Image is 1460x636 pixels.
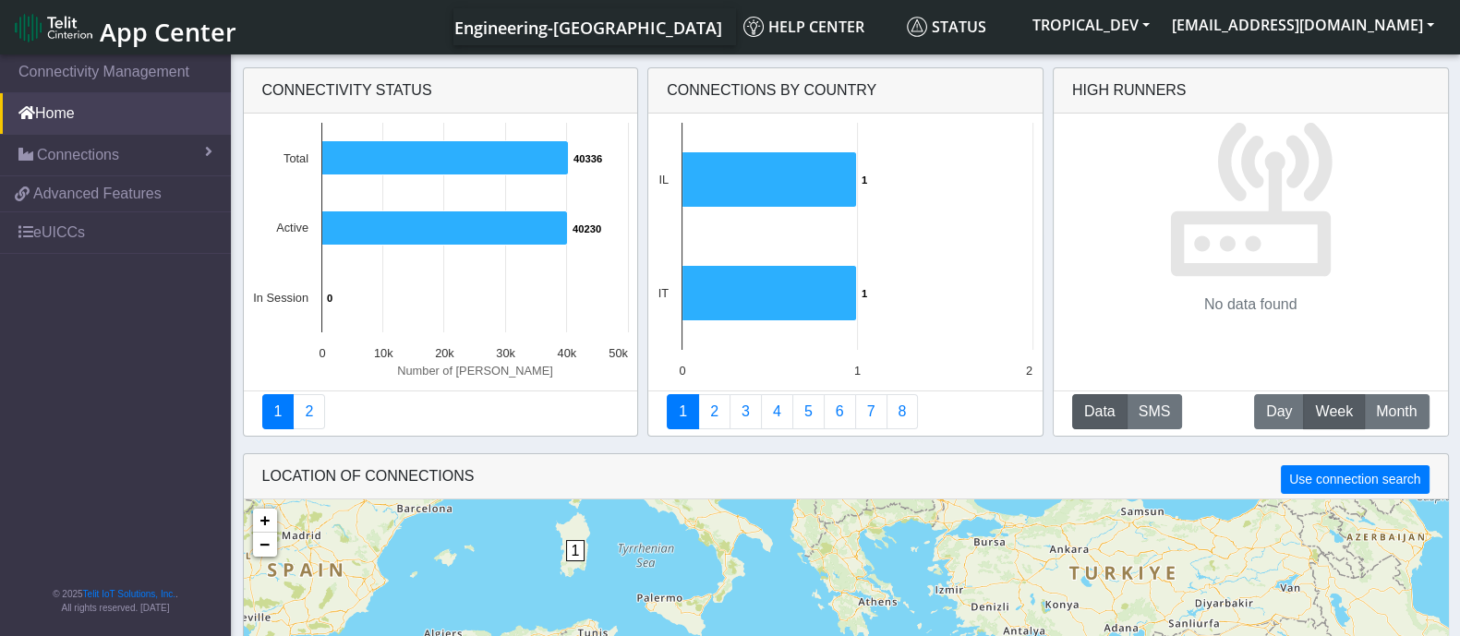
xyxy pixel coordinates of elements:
text: 0 [680,364,686,378]
text: 30k [496,346,515,360]
button: SMS [1127,394,1183,429]
button: Use connection search [1281,465,1429,494]
a: Status [899,8,1021,45]
a: Connectivity status [262,394,295,429]
text: 0 [327,293,332,304]
span: Status [907,17,986,37]
text: 40k [557,346,576,360]
span: Day [1266,401,1292,423]
button: Day [1254,394,1304,429]
div: 1 [566,540,585,595]
a: Carrier [698,394,730,429]
div: Connectivity status [244,68,638,114]
span: Help center [743,17,864,37]
div: Connections By Country [648,68,1043,114]
text: IL [658,173,669,186]
a: Zero Session [855,394,887,429]
img: No data found [1168,114,1333,279]
div: LOCATION OF CONNECTIONS [244,454,1448,499]
text: 40230 [573,223,601,234]
text: 1 [862,288,867,299]
a: Usage by Carrier [792,394,825,429]
span: App Center [100,15,236,49]
span: Advanced Features [33,183,162,205]
text: 2 [1026,364,1032,378]
text: Number of [PERSON_NAME] [397,364,553,378]
span: Engineering-[GEOGRAPHIC_DATA] [454,17,722,39]
a: Deployment status [293,394,325,429]
a: Usage per Country [730,394,762,429]
button: Data [1072,394,1128,429]
a: Zoom in [253,509,277,533]
button: TROPICAL_DEV [1021,8,1161,42]
img: logo-telit-cinterion-gw-new.png [15,13,92,42]
text: 1 [854,364,861,378]
text: 50k [609,346,628,360]
span: Week [1315,401,1353,423]
button: Week [1303,394,1365,429]
span: Month [1376,401,1417,423]
text: In Session [253,291,308,305]
text: IT [658,286,670,300]
button: Month [1364,394,1429,429]
text: 10k [373,346,392,360]
a: Your current platform instance [453,8,721,45]
a: Connections By Carrier [761,394,793,429]
a: Help center [736,8,899,45]
text: 1 [862,174,867,186]
a: Telit IoT Solutions, Inc. [83,589,175,599]
text: 40336 [573,153,602,164]
a: Zoom out [253,533,277,557]
a: Connections By Country [667,394,699,429]
a: Not Connected for 30 days [887,394,919,429]
nav: Summary paging [262,394,620,429]
img: status.svg [907,17,927,37]
span: Connections [37,144,119,166]
img: knowledge.svg [743,17,764,37]
text: Total [283,151,308,165]
text: 20k [435,346,454,360]
nav: Summary paging [667,394,1024,429]
div: High Runners [1072,79,1187,102]
a: 14 Days Trend [824,394,856,429]
button: [EMAIL_ADDRESS][DOMAIN_NAME] [1161,8,1445,42]
a: App Center [15,7,234,47]
text: Active [276,221,308,234]
span: 1 [566,540,585,561]
p: No data found [1204,294,1297,316]
text: 0 [319,346,325,360]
